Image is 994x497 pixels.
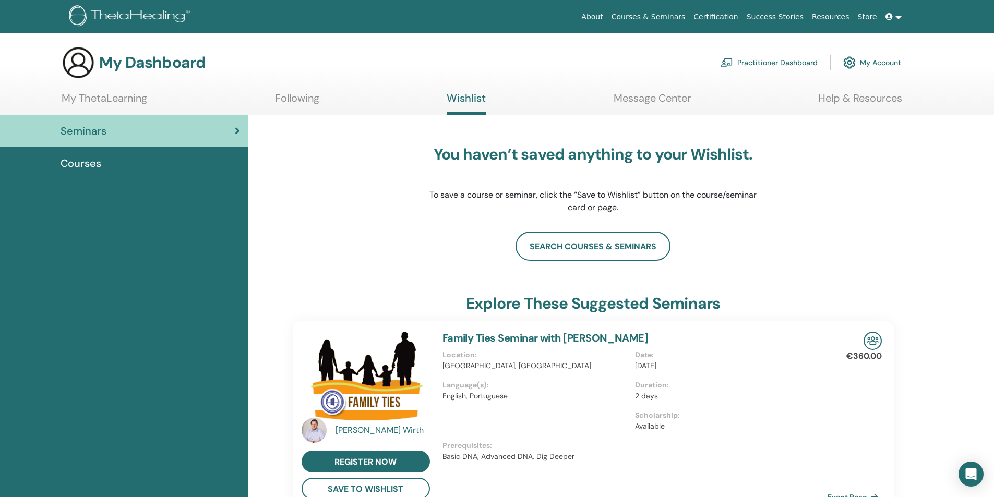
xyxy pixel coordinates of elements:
p: Location : [442,349,629,360]
span: Courses [61,155,101,171]
a: search courses & seminars [516,232,670,261]
div: Open Intercom Messenger [959,462,984,487]
a: Resources [808,7,854,27]
img: chalkboard-teacher.svg [721,58,733,67]
p: 2 days [635,391,821,402]
p: English, Portuguese [442,391,629,402]
h3: explore these suggested seminars [466,294,720,313]
img: cog.svg [843,54,856,71]
p: Basic DNA, Advanced DNA, Dig Deeper [442,451,828,462]
p: [GEOGRAPHIC_DATA], [GEOGRAPHIC_DATA] [442,360,629,371]
a: My ThetaLearning [62,92,147,112]
a: Success Stories [742,7,808,27]
p: To save a course or seminar, click the “Save to Wishlist” button on the course/seminar card or page. [429,189,758,214]
p: €360.00 [846,350,882,362]
img: generic-user-icon.jpg [62,46,95,79]
a: Help & Resources [818,92,902,112]
a: Certification [689,7,742,27]
img: default.jpg [302,418,327,443]
a: Message Center [614,92,691,112]
p: Duration : [635,380,821,391]
a: My Account [843,51,901,74]
p: Available [635,421,821,432]
img: logo.png [69,5,194,29]
a: [PERSON_NAME] Wirth [336,424,432,437]
h3: You haven’t saved anything to your Wishlist. [429,145,758,164]
a: Courses & Seminars [607,7,690,27]
p: Prerequisites : [442,440,828,451]
p: Date : [635,349,821,360]
a: register now [302,451,430,472]
a: Practitioner Dashboard [721,51,818,74]
img: In-Person Seminar [864,332,882,350]
span: Seminars [61,123,106,139]
a: Following [275,92,319,112]
p: [DATE] [635,360,821,371]
p: Language(s) : [442,380,629,391]
a: About [577,7,607,27]
a: Wishlist [447,92,486,115]
a: Family Ties Seminar with [PERSON_NAME] [442,331,649,345]
img: Family Ties Seminar [302,332,430,421]
p: Scholarship : [635,410,821,421]
h3: My Dashboard [99,53,206,72]
a: Store [854,7,881,27]
span: register now [334,456,397,467]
